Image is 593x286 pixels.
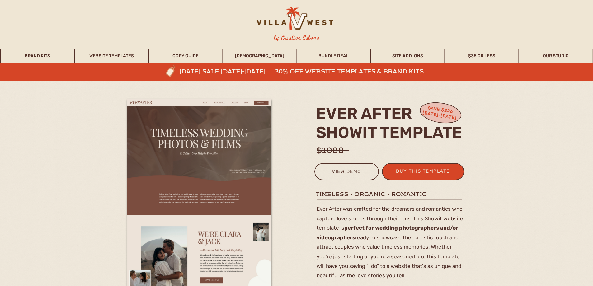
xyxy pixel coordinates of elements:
[316,144,367,152] h1: $1088
[149,49,222,63] a: Copy Guide
[1,49,74,63] a: Brand Kits
[316,104,466,141] h2: ever after Showit template
[317,225,458,241] b: perfect for wedding photographers and/or videographers
[75,49,148,63] a: Website Templates
[297,49,370,63] a: Bundle Deal
[180,68,286,76] a: [DATE] sale [DATE]-[DATE]
[275,68,430,76] a: 30% off website templates & brand kits
[421,104,459,123] h3: Save $326 [DATE]-[DATE]
[317,204,465,282] p: Ever After was crafted for the dreamers and romantics who capture love stories through their lens...
[268,33,325,43] h3: by Creative Cabana
[371,49,445,63] a: Site Add-Ons
[519,49,593,63] a: Our Studio
[318,167,375,178] a: view demo
[316,190,464,198] h1: timeless - organic - romantic
[445,49,519,63] a: $35 or Less
[393,167,454,177] a: buy this template
[223,49,296,63] a: [DEMOGRAPHIC_DATA]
